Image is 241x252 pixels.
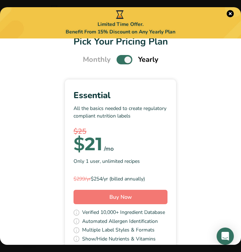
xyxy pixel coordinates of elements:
[74,175,167,183] div: $254/yr (billed annually)
[74,105,167,126] p: All the basics needed to create regulatory compliant nutrition labels
[74,133,85,155] span: $
[217,228,234,245] div: Open Intercom Messenger
[83,54,111,65] span: Monthly
[74,190,167,204] button: Buy Now
[82,226,155,235] span: Multiple Label Styles & Formats
[82,235,156,244] span: Show/Hide Nutrients & Vitamins
[9,35,232,49] h1: Pick Your Pricing Plan
[74,89,167,102] div: Essential
[104,145,114,153] div: /mo
[82,217,158,226] span: Automated Allergen Identification
[74,126,167,137] div: $25
[66,28,175,36] div: Benefit From 15% Discount on Any Yearly Plan
[74,137,103,151] div: 21
[74,175,91,182] span: $299/yr
[109,193,132,201] span: Buy Now
[74,157,140,165] span: Only 1 user, unlimited recipes
[138,54,159,65] span: Yearly
[82,209,165,217] span: Verified 10,000+ Ingredient Database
